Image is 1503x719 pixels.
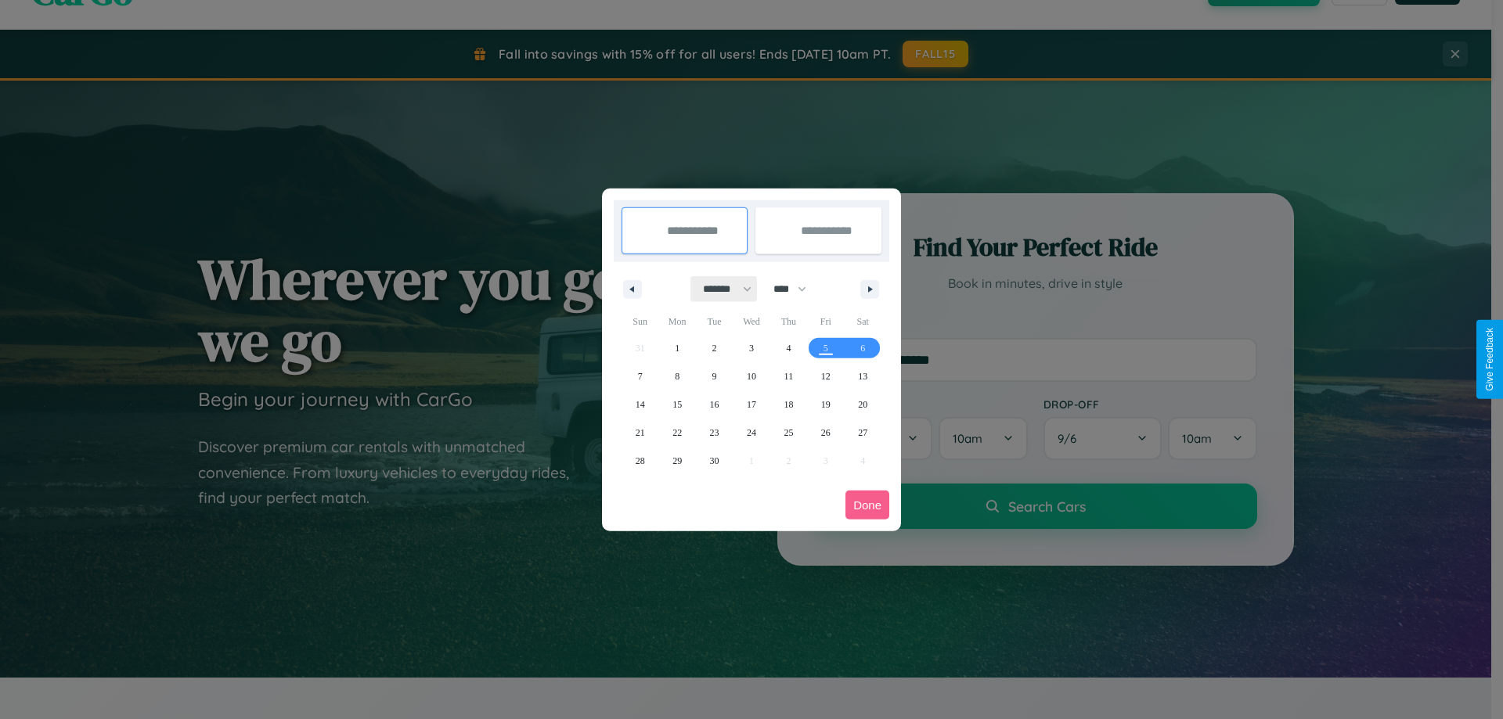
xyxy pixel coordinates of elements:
span: 21 [636,419,645,447]
span: 5 [824,334,828,362]
span: 29 [672,447,682,475]
span: 15 [672,390,682,419]
span: Fri [807,309,844,334]
button: 27 [845,419,881,447]
button: 15 [658,390,695,419]
span: 8 [675,362,679,390]
button: 8 [658,362,695,390]
button: 6 [845,334,881,362]
button: 7 [622,362,658,390]
span: 20 [858,390,867,419]
span: 25 [784,419,793,447]
button: 19 [807,390,844,419]
span: 27 [858,419,867,447]
button: 3 [733,334,770,362]
button: 25 [770,419,807,447]
span: 14 [636,390,645,419]
button: 1 [658,334,695,362]
button: Done [845,491,889,519]
span: 28 [636,447,645,475]
button: 5 [807,334,844,362]
button: 24 [733,419,770,447]
span: 10 [747,362,756,390]
span: 16 [710,390,719,419]
span: 6 [860,334,865,362]
span: Sat [845,309,881,334]
button: 21 [622,419,658,447]
button: 26 [807,419,844,447]
button: 4 [770,334,807,362]
button: 12 [807,362,844,390]
span: 11 [784,362,794,390]
button: 10 [733,362,770,390]
span: 7 [638,362,643,390]
span: 23 [710,419,719,447]
span: Sun [622,309,658,334]
button: 13 [845,362,881,390]
span: 9 [712,362,717,390]
button: 22 [658,419,695,447]
span: 13 [858,362,867,390]
button: 16 [696,390,733,419]
button: 23 [696,419,733,447]
span: Mon [658,309,695,334]
button: 30 [696,447,733,475]
button: 29 [658,447,695,475]
button: 9 [696,362,733,390]
button: 28 [622,447,658,475]
span: Wed [733,309,770,334]
span: 19 [821,390,831,419]
button: 11 [770,362,807,390]
span: 2 [712,334,717,362]
button: 18 [770,390,807,419]
span: 3 [749,334,754,362]
span: 18 [784,390,793,419]
span: Thu [770,309,807,334]
span: 17 [747,390,756,419]
button: 20 [845,390,881,419]
span: 22 [672,419,682,447]
span: 24 [747,419,756,447]
span: 12 [821,362,831,390]
span: 30 [710,447,719,475]
span: 4 [786,334,791,362]
button: 2 [696,334,733,362]
span: 1 [675,334,679,362]
button: 14 [622,390,658,419]
div: Give Feedback [1484,328,1495,391]
span: Tue [696,309,733,334]
span: 26 [821,419,831,447]
button: 17 [733,390,770,419]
